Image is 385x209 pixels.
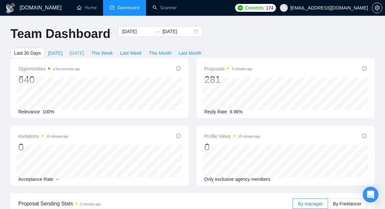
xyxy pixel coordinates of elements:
[176,134,181,138] span: info-circle
[298,201,322,206] span: By manager
[10,26,110,42] h1: Team Dashboard
[120,49,142,57] span: Last Week
[122,28,152,35] input: Start date
[204,141,260,153] div: 0
[18,73,80,86] div: 640
[266,4,273,11] span: 174
[162,28,192,35] input: End date
[66,48,88,58] button: [DATE]
[80,202,101,206] time: 5 minutes ago
[5,3,16,13] img: logo
[18,199,293,208] span: Proposal Sending Stats
[18,177,53,182] span: Acceptance Rate
[70,49,84,57] span: [DATE]
[333,201,361,206] span: By Freelancer
[88,48,117,58] button: This Week
[18,132,68,140] span: Invitations
[145,48,175,58] button: This Month
[43,109,54,114] span: 100%
[238,5,243,10] img: upwork-logo.png
[153,5,177,10] a: searchScanner
[245,4,265,11] span: Connects:
[204,73,252,86] div: 281
[10,48,45,58] button: Last 30 Days
[110,5,114,10] span: dashboard
[363,187,378,202] div: Open Intercom Messenger
[155,29,160,34] span: to
[77,5,97,10] a: homeHome
[117,48,145,58] button: Last Week
[232,67,252,71] time: 5 minutes ago
[282,6,286,10] span: user
[204,132,260,140] span: Profile Views
[118,5,139,10] span: Dashboard
[204,177,270,182] span: Only exclusive agency members
[45,48,66,58] button: [DATE]
[372,5,382,10] a: setting
[53,67,80,71] time: a few seconds ago
[238,135,260,138] time: 18 minutes ago
[18,109,40,114] span: Relevance
[56,177,59,182] span: --
[91,49,113,57] span: This Week
[362,66,367,71] span: info-circle
[18,141,68,153] div: 0
[362,134,367,138] span: info-circle
[204,65,252,73] span: Proposals
[176,66,181,71] span: info-circle
[372,3,382,13] button: setting
[204,109,227,114] span: Reply Rate
[46,135,68,138] time: 18 minutes ago
[48,49,63,57] span: [DATE]
[229,109,243,114] span: 9.96%
[179,49,201,57] span: Last Month
[175,48,205,58] button: Last Month
[18,65,80,73] span: Opportunities
[155,29,160,34] span: swap-right
[149,49,172,57] span: This Month
[14,49,41,57] span: Last 30 Days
